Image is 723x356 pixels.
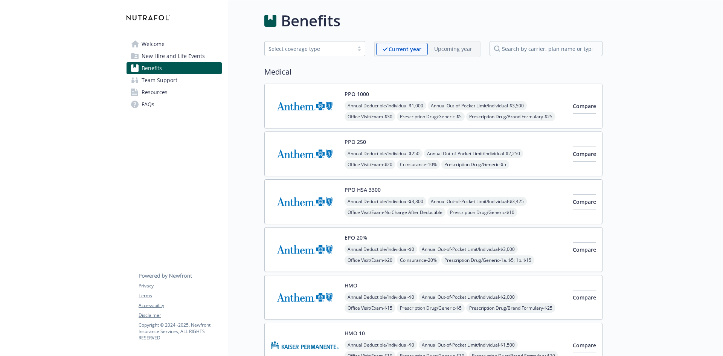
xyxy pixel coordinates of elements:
[419,340,518,350] span: Annual Out-of-Pocket Limit/Individual - $1,500
[345,112,395,121] span: Office Visit/Exam - $30
[127,62,222,74] a: Benefits
[397,112,465,121] span: Prescription Drug/Generic - $5
[573,99,596,114] button: Compare
[573,150,596,157] span: Compare
[345,329,365,337] button: HMO 10
[434,45,472,53] p: Upcoming year
[573,147,596,162] button: Compare
[345,340,417,350] span: Annual Deductible/Individual - $0
[127,74,222,86] a: Team Support
[127,86,222,98] a: Resources
[345,303,395,313] span: Office Visit/Exam - $15
[389,45,421,53] p: Current year
[345,197,426,206] span: Annual Deductible/Individual - $3,300
[345,160,395,169] span: Office Visit/Exam - $20
[281,9,340,32] h1: Benefits
[424,149,523,158] span: Annual Out-of-Pocket Limit/Individual - $2,250
[127,98,222,110] a: FAQs
[397,303,465,313] span: Prescription Drug/Generic - $5
[345,101,426,110] span: Annual Deductible/Individual - $1,000
[397,160,440,169] span: Coinsurance - 10%
[271,138,339,170] img: Anthem Blue Cross carrier logo
[127,38,222,50] a: Welcome
[345,186,381,194] button: PPO HSA 3300
[142,38,165,50] span: Welcome
[573,338,596,353] button: Compare
[345,138,366,146] button: PPO 250
[573,242,596,257] button: Compare
[139,283,221,289] a: Privacy
[490,41,602,56] input: search by carrier, plan name or type
[139,322,221,341] p: Copyright © 2024 - 2025 , Newfront Insurance Services, ALL RIGHTS RESERVED
[345,208,445,217] span: Office Visit/Exam - No Charge After Deductible
[345,234,367,241] button: EPO 20%
[271,234,339,266] img: Anthem Blue Cross carrier logo
[139,292,221,299] a: Terms
[142,50,205,62] span: New Hire and Life Events
[345,255,395,265] span: Office Visit/Exam - $20
[271,281,339,313] img: Anthem Blue Cross carrier logo
[139,302,221,309] a: Accessibility
[466,112,555,121] span: Prescription Drug/Brand Formulary - $25
[428,197,527,206] span: Annual Out-of-Pocket Limit/Individual - $3,425
[268,45,350,53] div: Select coverage type
[428,43,479,55] span: Upcoming year
[345,292,417,302] span: Annual Deductible/Individual - $0
[397,255,440,265] span: Coinsurance - 20%
[127,50,222,62] a: New Hire and Life Events
[264,66,602,78] h2: Medical
[441,255,534,265] span: Prescription Drug/Generic - 1a. $5; 1b. $15
[142,98,154,110] span: FAQs
[271,186,339,218] img: Anthem Blue Cross carrier logo
[139,312,221,319] a: Disclaimer
[419,244,518,254] span: Annual Out-of-Pocket Limit/Individual - $3,000
[466,303,555,313] span: Prescription Drug/Brand Formulary - $25
[345,281,357,289] button: HMO
[573,246,596,253] span: Compare
[573,294,596,301] span: Compare
[142,74,177,86] span: Team Support
[345,244,417,254] span: Annual Deductible/Individual - $0
[573,198,596,205] span: Compare
[573,290,596,305] button: Compare
[142,86,168,98] span: Resources
[447,208,517,217] span: Prescription Drug/Generic - $10
[142,62,162,74] span: Benefits
[573,342,596,349] span: Compare
[428,101,527,110] span: Annual Out-of-Pocket Limit/Individual - $3,500
[441,160,509,169] span: Prescription Drug/Generic - $5
[419,292,518,302] span: Annual Out-of-Pocket Limit/Individual - $2,000
[345,149,423,158] span: Annual Deductible/Individual - $250
[573,194,596,209] button: Compare
[573,102,596,110] span: Compare
[271,90,339,122] img: Anthem Blue Cross carrier logo
[345,90,369,98] button: PPO 1000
